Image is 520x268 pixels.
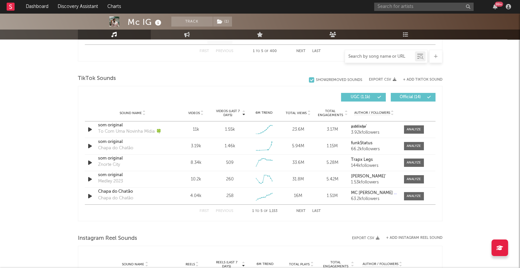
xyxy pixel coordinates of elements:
[213,17,232,27] button: (1)
[283,193,314,199] div: 16M
[98,145,133,152] div: Chapa do Chatão
[312,209,321,213] button: Last
[249,262,282,267] div: 6M Trend
[495,2,503,7] div: 99 +
[181,143,211,150] div: 3.19k
[351,124,367,129] strong: 𝖕𝖝𝖇𝖑𝖎𝖓𝖍𝖔'
[213,17,232,27] span: ( 1 )
[493,4,497,9] button: 99+
[255,210,259,213] span: to
[345,95,376,99] span: UGC ( 1.1k )
[98,178,123,185] div: Medley 2023
[247,47,283,55] div: 1 5 400
[374,3,474,11] input: Search for artists
[188,111,200,115] span: Videos
[351,197,397,201] div: 63.2k followers
[351,191,397,195] a: MC [PERSON_NAME] SP & MC [PERSON_NAME] JP & [PERSON_NAME] & [PERSON_NAME] & [PERSON_NAME] IG
[312,49,321,53] button: Last
[317,176,348,183] div: 5.42M
[216,49,233,53] button: Previous
[351,124,397,129] a: 𝖕𝖝𝖇𝖑𝖎𝖓𝖍𝖔'
[363,262,398,266] span: Author / Followers
[181,176,211,183] div: 10.2k
[98,172,167,178] a: som original
[317,126,348,133] div: 3.17M
[316,78,362,82] div: Show 2 Removed Sounds
[351,141,397,146] a: funk$tatus
[286,111,307,115] span: Total Views
[317,160,348,166] div: 5.28M
[283,143,314,150] div: 5.94M
[345,54,415,59] input: Search by song name or URL
[226,160,234,166] div: 509
[352,236,379,240] button: Export CSV
[98,128,161,135] div: To Com Uma Novinha Mídia 🍀
[128,17,163,28] div: Mc IG
[264,210,268,213] span: of
[351,174,397,179] a: [PERSON_NAME]'
[98,188,167,195] a: Chapa do Chatão
[283,126,314,133] div: 23.6M
[226,193,234,199] div: 258
[214,109,241,117] span: Videos (last 7 days)
[78,234,137,242] span: Instagram Reel Sounds
[369,78,396,82] button: Export CSV
[296,209,306,213] button: Next
[351,147,397,152] div: 66.2k followers
[200,49,209,53] button: First
[396,78,442,82] button: + Add TikTok Sound
[120,111,142,115] span: Sound Name
[351,141,373,145] strong: funk$tatus
[351,180,397,185] div: 1.53k followers
[98,155,167,162] a: som original
[317,109,344,117] span: Total Engagements
[225,126,235,133] div: 1.55k
[351,164,397,168] div: 144k followers
[289,262,310,266] span: Total Plays
[226,176,234,183] div: 260
[351,158,373,162] strong: Trapx Legs
[379,236,442,240] div: + Add Instagram Reel Sound
[391,93,435,101] button: Official(14)
[354,111,390,115] span: Author / Followers
[78,75,116,83] span: TikTok Sounds
[351,174,386,178] strong: [PERSON_NAME]'
[122,262,144,266] span: Sound Name
[181,126,211,133] div: 11k
[317,143,348,150] div: 1.15M
[98,139,167,145] a: som original
[341,93,386,101] button: UGC(1.1k)
[249,110,279,115] div: 6M Trend
[317,193,348,199] div: 1.51M
[98,122,167,129] a: som original
[98,195,133,202] div: Chapa do Chatão
[296,49,306,53] button: Next
[181,160,211,166] div: 8.34k
[225,143,235,150] div: 1.46k
[171,17,213,27] button: Track
[216,209,233,213] button: Previous
[386,236,442,240] button: + Add Instagram Reel Sound
[181,193,211,199] div: 4.04k
[283,160,314,166] div: 33.6M
[403,78,442,82] button: + Add TikTok Sound
[200,209,209,213] button: First
[283,176,314,183] div: 31.8M
[351,130,397,135] div: 3.92k followers
[186,262,195,266] span: Reels
[395,95,426,99] span: Official ( 14 )
[98,162,120,168] div: Znorte City
[247,207,283,215] div: 1 5 1,153
[351,158,397,162] a: Trapx Legs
